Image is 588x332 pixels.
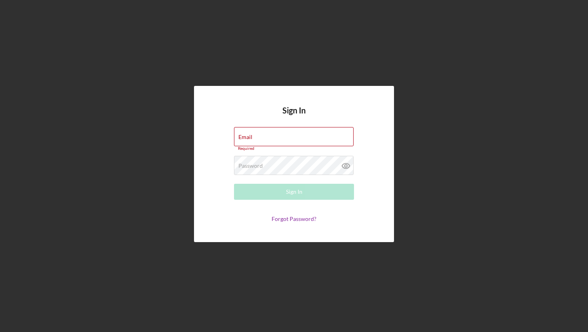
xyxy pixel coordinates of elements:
label: Password [238,163,263,169]
button: Sign In [234,184,354,200]
div: Required [234,146,354,151]
a: Forgot Password? [272,215,316,222]
div: Sign In [286,184,302,200]
h4: Sign In [282,106,306,127]
label: Email [238,134,252,140]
